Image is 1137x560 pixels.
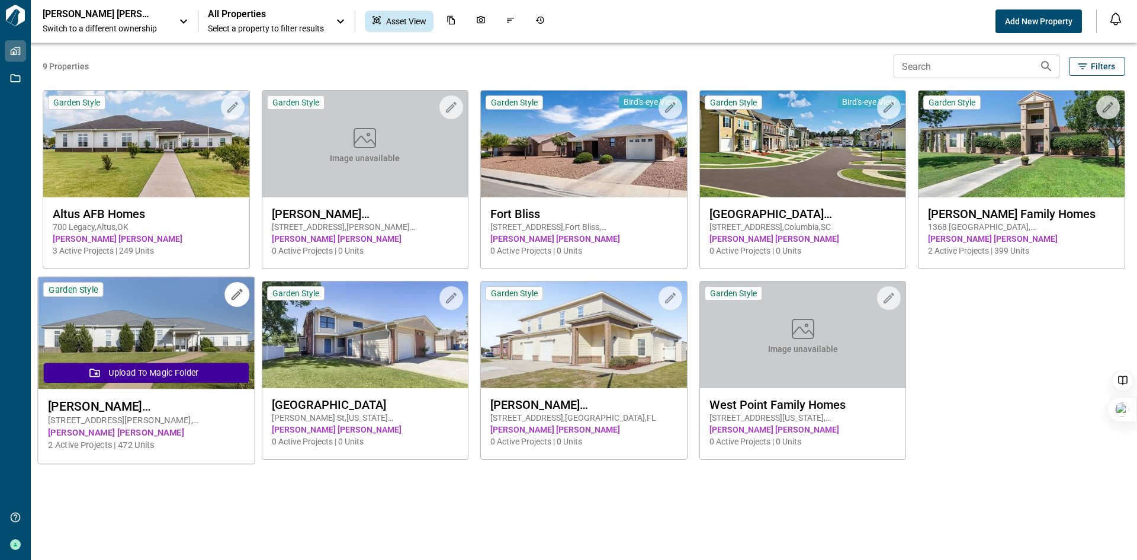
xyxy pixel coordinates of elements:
[491,97,538,108] span: Garden Style
[272,221,459,233] span: [STREET_ADDRESS] , [PERSON_NAME][GEOGRAPHIC_DATA] , WA
[469,11,493,32] div: Photos
[709,412,897,424] span: [STREET_ADDRESS][US_STATE] , [GEOGRAPHIC_DATA] , NY
[53,245,240,257] span: 3 Active Projects | 249 Units
[48,399,244,414] span: [PERSON_NAME][GEOGRAPHIC_DATA] Homes
[48,439,244,452] span: 2 Active Projects | 472 Units
[44,363,249,383] button: Upload to Magic Folder
[709,436,897,447] span: 0 Active Projects | 0 Units
[43,60,889,72] span: 9 Properties
[490,436,677,447] span: 0 Active Projects | 0 Units
[272,288,319,299] span: Garden Style
[481,91,687,197] img: property-asset
[272,398,459,412] span: [GEOGRAPHIC_DATA]
[710,288,757,299] span: Garden Style
[53,221,240,233] span: 700 Legacy , Altus , OK
[490,221,677,233] span: [STREET_ADDRESS] , Fort Bliss , [GEOGRAPHIC_DATA]
[1069,57,1125,76] button: Filters
[490,398,677,412] span: [PERSON_NAME][GEOGRAPHIC_DATA]
[1091,60,1115,72] span: Filters
[439,11,463,32] div: Documents
[330,152,400,164] span: Image unavailable
[490,424,677,436] span: [PERSON_NAME] [PERSON_NAME]
[43,8,149,20] p: [PERSON_NAME] [PERSON_NAME]
[48,414,244,427] span: [STREET_ADDRESS][PERSON_NAME] , [PERSON_NAME][GEOGRAPHIC_DATA] , [GEOGRAPHIC_DATA]
[53,207,240,221] span: Altus AFB Homes
[1005,15,1072,27] span: Add New Property
[490,245,677,257] span: 0 Active Projects | 0 Units
[53,233,240,245] span: [PERSON_NAME] [PERSON_NAME]
[208,8,324,20] span: All Properties
[928,221,1115,233] span: 1368 [GEOGRAPHIC_DATA] , [GEOGRAPHIC_DATA] , AZ
[272,424,459,436] span: [PERSON_NAME] [PERSON_NAME]
[272,412,459,424] span: [PERSON_NAME] St , [US_STATE][GEOGRAPHIC_DATA] , OK
[272,233,459,245] span: [PERSON_NAME] [PERSON_NAME]
[928,233,1115,245] span: [PERSON_NAME] [PERSON_NAME]
[272,436,459,447] span: 0 Active Projects | 0 Units
[528,11,552,32] div: Job History
[365,11,433,32] div: Asset View
[490,233,677,245] span: [PERSON_NAME] [PERSON_NAME]
[386,15,426,27] span: Asset View
[1035,55,1058,78] button: Search properties
[709,207,897,221] span: [GEOGRAPHIC_DATA][PERSON_NAME]
[48,427,244,439] span: [PERSON_NAME] [PERSON_NAME]
[490,207,677,221] span: Fort Bliss
[842,97,896,107] span: Bird's-eye View
[709,245,897,257] span: 0 Active Projects | 0 Units
[928,207,1115,221] span: [PERSON_NAME] Family Homes
[929,97,975,108] span: Garden Style
[499,11,522,32] div: Issues & Info
[918,91,1125,197] img: property-asset
[709,221,897,233] span: [STREET_ADDRESS] , Columbia , SC
[272,207,459,221] span: [PERSON_NAME][GEOGRAPHIC_DATA]
[272,245,459,257] span: 0 Active Projects | 0 Units
[709,424,897,436] span: [PERSON_NAME] [PERSON_NAME]
[709,233,897,245] span: [PERSON_NAME] [PERSON_NAME]
[38,277,254,389] img: property-asset
[262,281,468,388] img: property-asset
[995,9,1082,33] button: Add New Property
[43,91,249,197] img: property-asset
[491,288,538,299] span: Garden Style
[208,23,324,34] span: Select a property to filter results
[481,281,687,388] img: property-asset
[1106,9,1125,28] button: Open notification feed
[710,97,757,108] span: Garden Style
[49,284,98,295] span: Garden Style
[53,97,100,108] span: Garden Style
[768,343,838,355] span: Image unavailable
[700,91,906,197] img: property-asset
[490,412,677,424] span: [STREET_ADDRESS] , [GEOGRAPHIC_DATA] , FL
[43,23,167,34] span: Switch to a different ownership
[624,97,677,107] span: Bird's-eye View
[709,398,897,412] span: West Point Family Homes
[272,97,319,108] span: Garden Style
[928,245,1115,257] span: 2 Active Projects | 399 Units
